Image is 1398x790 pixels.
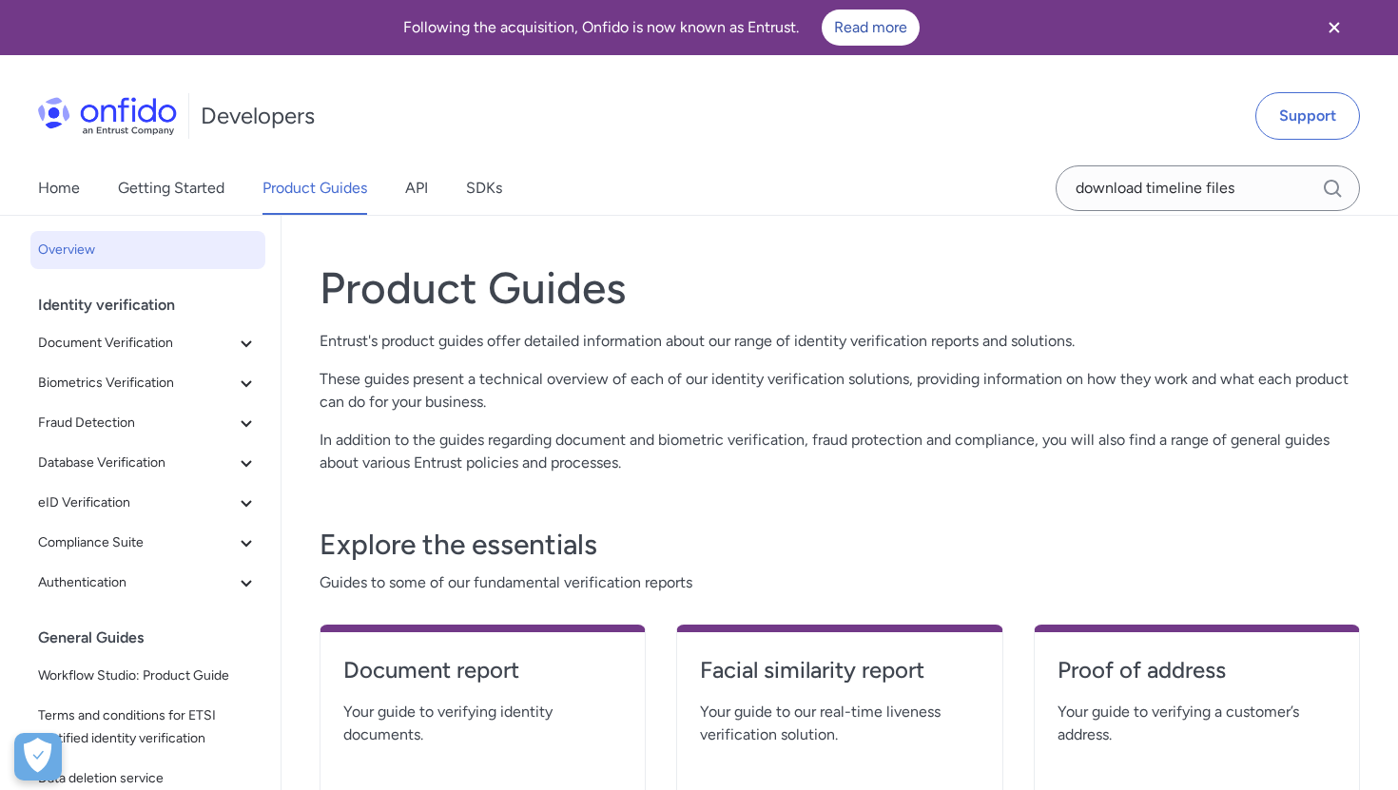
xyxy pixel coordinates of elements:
[38,704,258,750] span: Terms and conditions for ETSI certified identity verification
[1058,655,1336,685] h4: Proof of address
[38,531,235,554] span: Compliance Suite
[320,261,1360,315] h1: Product Guides
[201,101,315,131] h1: Developers
[320,571,1360,594] span: Guides to some of our fundamental verification reports
[700,701,979,746] span: Your guide to our real-time liveness verification solution.
[30,484,265,522] button: eID Verification
[320,429,1360,474] p: In addition to the guides regarding document and biometric verification, fraud protection and com...
[30,697,265,758] a: Terms and conditions for ETSI certified identity verification
[320,368,1360,414] p: These guides present a technical overview of each of our identity verification solutions, providi...
[262,162,367,215] a: Product Guides
[118,162,224,215] a: Getting Started
[1323,16,1346,39] svg: Close banner
[38,162,80,215] a: Home
[343,655,622,685] h4: Document report
[38,412,235,434] span: Fraud Detection
[343,655,622,701] a: Document report
[30,324,265,362] button: Document Verification
[405,162,428,215] a: API
[30,657,265,695] a: Workflow Studio: Product Guide
[1058,655,1336,701] a: Proof of address
[30,404,265,442] button: Fraud Detection
[1056,165,1360,211] input: Onfido search input field
[38,239,258,261] span: Overview
[700,655,979,701] a: Facial similarity report
[38,767,258,790] span: Data deletion service
[23,10,1299,46] div: Following the acquisition, Onfido is now known as Entrust.
[30,524,265,562] button: Compliance Suite
[38,97,177,135] img: Onfido Logo
[1299,4,1369,51] button: Close banner
[1058,701,1336,746] span: Your guide to verifying a customer’s address.
[466,162,502,215] a: SDKs
[38,619,273,657] div: General Guides
[30,564,265,602] button: Authentication
[320,330,1360,353] p: Entrust's product guides offer detailed information about our range of identity verification repo...
[38,372,235,395] span: Biometrics Verification
[30,231,265,269] a: Overview
[38,571,235,594] span: Authentication
[30,364,265,402] button: Biometrics Verification
[320,526,1360,564] h3: Explore the essentials
[343,701,622,746] span: Your guide to verifying identity documents.
[38,491,235,514] span: eID Verification
[38,286,273,324] div: Identity verification
[14,733,62,780] div: Cookie Preferences
[1255,92,1360,140] a: Support
[14,733,62,780] button: Open Preferences
[38,332,235,355] span: Document Verification
[822,10,920,46] a: Read more
[700,655,979,685] h4: Facial similarity report
[38,452,235,474] span: Database Verification
[30,444,265,482] button: Database Verification
[38,665,258,687] span: Workflow Studio: Product Guide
